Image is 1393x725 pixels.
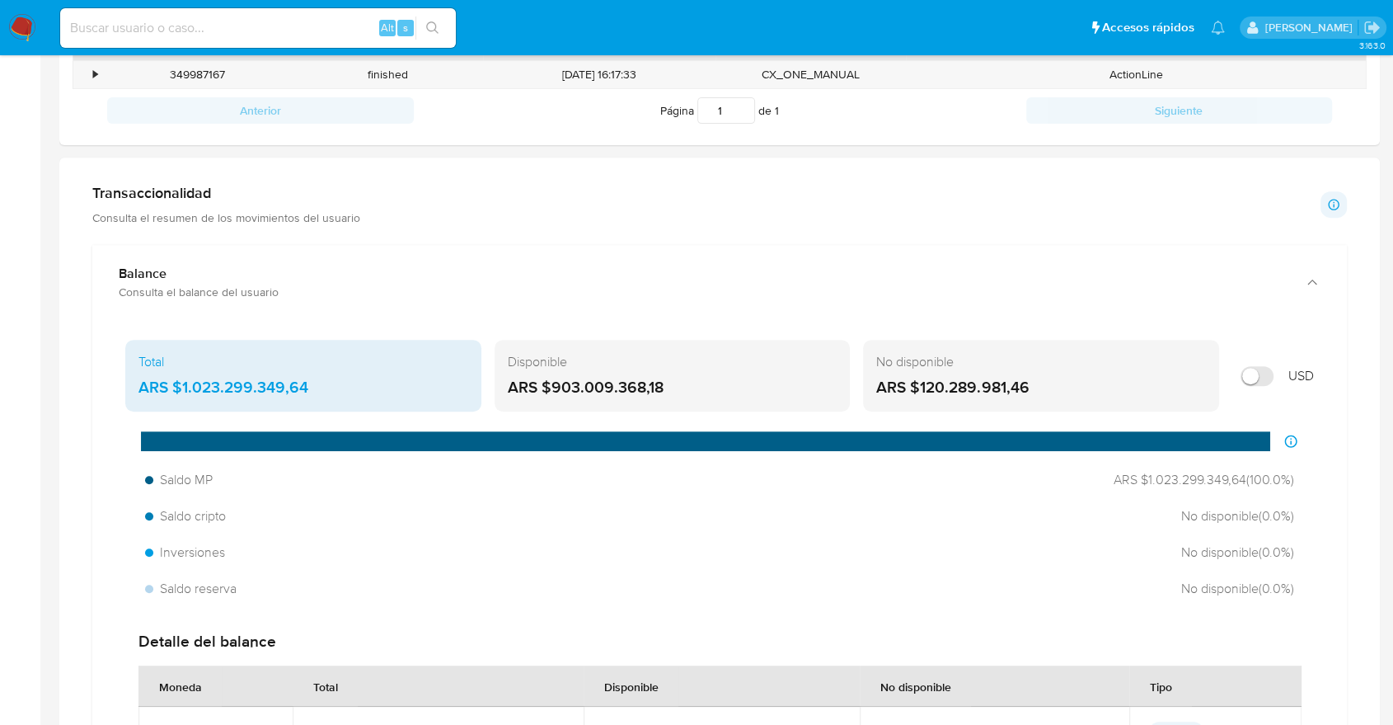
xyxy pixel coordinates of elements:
[1358,39,1385,52] span: 3.163.0
[93,67,97,82] div: •
[660,97,779,124] span: Página de
[483,61,715,88] div: [DATE] 16:17:33
[381,20,394,35] span: Alt
[415,16,449,40] button: search-icon
[107,97,414,124] button: Anterior
[293,61,483,88] div: finished
[775,102,779,119] span: 1
[102,61,293,88] div: 349987167
[1026,97,1333,124] button: Siguiente
[1363,19,1381,36] a: Salir
[715,61,906,88] div: CX_ONE_MANUAL
[906,61,1366,88] div: ActionLine
[1264,20,1358,35] p: juan.tosini@mercadolibre.com
[1211,21,1225,35] a: Notificaciones
[1102,19,1194,36] span: Accesos rápidos
[60,17,456,39] input: Buscar usuario o caso...
[403,20,408,35] span: s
